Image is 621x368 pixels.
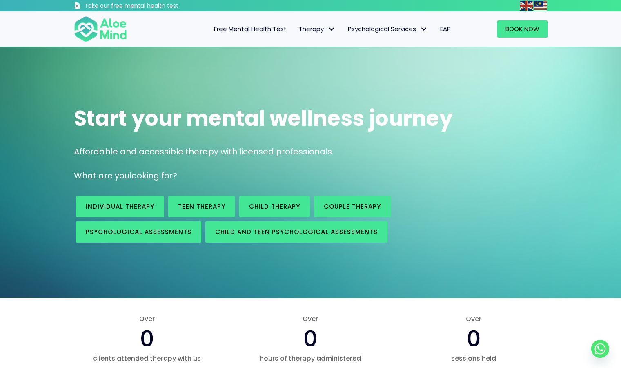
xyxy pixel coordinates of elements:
[178,202,225,211] span: Teen Therapy
[418,23,430,35] span: Psychological Services: submenu
[303,323,318,354] span: 0
[76,196,164,217] a: Individual therapy
[138,20,457,38] nav: Menu
[74,16,127,42] img: Aloe mind Logo
[74,314,221,323] span: Over
[168,196,235,217] a: Teen Therapy
[86,227,191,236] span: Psychological assessments
[86,202,154,211] span: Individual therapy
[400,314,547,323] span: Over
[348,25,428,33] span: Psychological Services
[326,23,338,35] span: Therapy: submenu
[440,25,451,33] span: EAP
[85,2,222,10] h3: Take our free mental health test
[591,340,609,358] a: Whatsapp
[140,323,154,354] span: 0
[342,20,434,38] a: Psychological ServicesPsychological Services: submenu
[467,323,481,354] span: 0
[314,196,391,217] a: Couple therapy
[237,354,384,363] span: hours of therapy administered
[434,20,457,38] a: EAP
[76,221,201,243] a: Psychological assessments
[74,103,453,133] span: Start your mental wellness journey
[299,25,336,33] span: Therapy
[74,146,548,158] p: Affordable and accessible therapy with licensed professionals.
[249,202,300,211] span: Child Therapy
[214,25,287,33] span: Free Mental Health Test
[520,1,534,10] a: English
[534,1,548,10] a: Malay
[293,20,342,38] a: TherapyTherapy: submenu
[215,227,378,236] span: Child and Teen Psychological assessments
[497,20,548,38] a: Book Now
[205,221,387,243] a: Child and Teen Psychological assessments
[237,314,384,323] span: Over
[400,354,547,363] span: sessions held
[74,2,222,11] a: Take our free mental health test
[74,354,221,363] span: clients attended therapy with us
[129,170,177,181] span: looking for?
[239,196,310,217] a: Child Therapy
[534,1,547,11] img: ms
[505,25,539,33] span: Book Now
[520,1,533,11] img: en
[74,170,129,181] span: What are you
[208,20,293,38] a: Free Mental Health Test
[324,202,381,211] span: Couple therapy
